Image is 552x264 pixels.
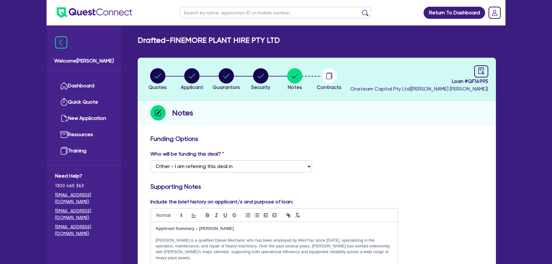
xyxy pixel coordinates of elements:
[288,84,302,90] span: Notes
[172,107,193,119] h2: Notes
[55,127,113,143] a: Resources
[54,57,114,65] span: Welcome [PERSON_NAME]
[474,65,488,77] a: audit
[316,68,342,92] button: Contracts
[350,86,488,92] span: Oneteam Capital Pty Ltd ( [PERSON_NAME] [PERSON_NAME] )
[486,4,503,21] a: Dropdown toggle
[150,150,224,158] label: Who will be funding this deal?
[60,131,68,138] img: resources
[60,98,68,106] img: quick-quote
[57,7,132,18] img: quest-connect-logo-blue
[148,68,167,92] button: Quotes
[156,238,393,261] p: [PERSON_NAME] is a qualified Diesel Mechanic who has been employed by WesTrac since [DATE], speci...
[150,198,293,206] label: Include the brief history on applicant/s and purpose of loan:
[287,68,303,92] button: Notes
[55,110,113,127] a: New Application
[149,84,167,90] span: Quotes
[180,7,371,18] input: Search by name, application ID or mobile number...
[55,208,113,221] a: [EMAIL_ADDRESS][DOMAIN_NAME]
[55,224,113,237] a: [EMAIL_ADDRESS][DOMAIN_NAME]
[150,105,166,121] img: step-icon
[213,84,240,90] span: Guarantors
[60,114,68,122] img: new-application
[150,183,483,190] h3: Supporting Notes
[251,68,271,92] button: Security
[55,192,113,205] a: [EMAIL_ADDRESS][DOMAIN_NAME]
[350,77,488,85] span: Loan # QF14995
[60,147,68,155] img: training
[150,135,483,143] h3: Funding Options
[55,143,113,159] a: Training
[55,94,113,110] a: Quick Quote
[212,68,240,92] button: Guarantors
[317,84,341,90] span: Contracts
[424,7,485,19] a: Return To Dashboard
[55,182,113,189] span: 1300 465 363
[55,36,67,48] img: icon-menu-close
[251,84,270,90] span: Security
[181,84,203,90] span: Applicant
[138,36,280,45] h2: Drafted - FINEMORE PLANT HIRE PTY LTD
[156,226,234,231] strong: Applicant Summary – [PERSON_NAME]
[55,78,113,94] a: Dashboard
[55,172,113,180] span: Need Help?
[478,67,485,74] span: audit
[180,68,204,92] button: Applicant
